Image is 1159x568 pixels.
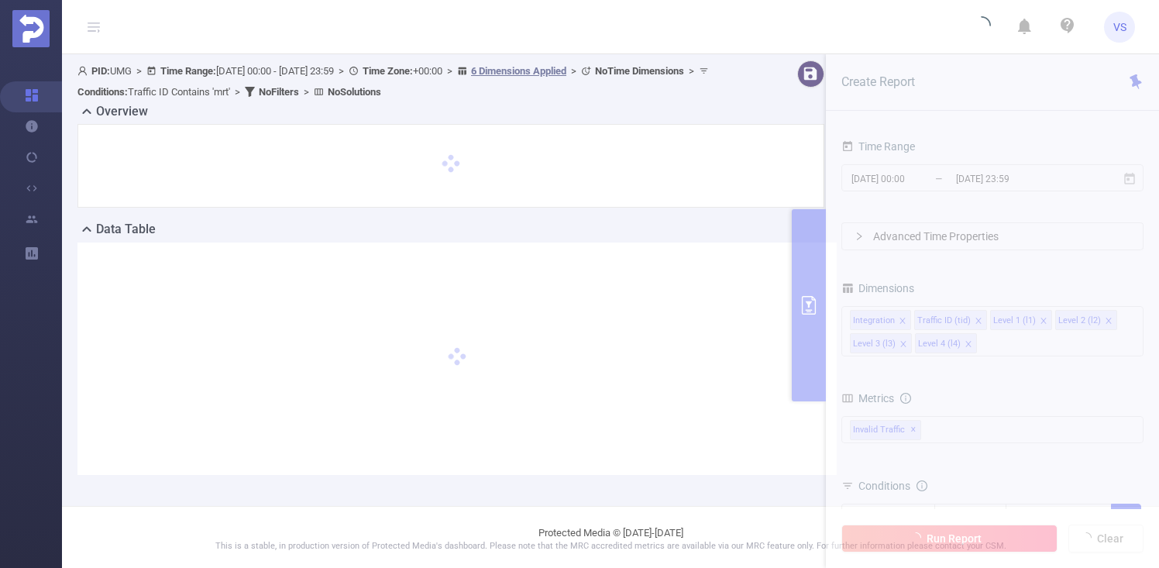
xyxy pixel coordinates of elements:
[328,86,381,98] b: No Solutions
[12,10,50,47] img: Protected Media
[132,65,146,77] span: >
[230,86,245,98] span: >
[471,65,566,77] u: 6 Dimensions Applied
[91,65,110,77] b: PID:
[101,540,1120,553] p: This is a stable, in production version of Protected Media's dashboard. Please note that the MRC ...
[299,86,314,98] span: >
[77,86,128,98] b: Conditions :
[1113,12,1126,43] span: VS
[684,65,699,77] span: >
[77,66,91,76] i: icon: user
[96,102,148,121] h2: Overview
[334,65,349,77] span: >
[96,220,156,239] h2: Data Table
[259,86,299,98] b: No Filters
[972,16,991,38] i: icon: loading
[363,65,413,77] b: Time Zone:
[77,86,230,98] span: Traffic ID Contains 'mrt'
[595,65,684,77] b: No Time Dimensions
[566,65,581,77] span: >
[160,65,216,77] b: Time Range:
[77,65,713,98] span: UMG [DATE] 00:00 - [DATE] 23:59 +00:00
[442,65,457,77] span: >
